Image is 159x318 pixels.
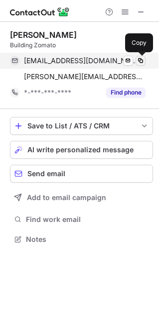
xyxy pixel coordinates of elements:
[27,146,134,154] span: AI write personalized message
[10,212,153,226] button: Find work email
[10,41,153,50] div: Building Zomato
[27,194,106,202] span: Add to email campaign
[10,165,153,183] button: Send email
[27,122,136,130] div: Save to List / ATS / CRM
[106,88,146,98] button: Reveal Button
[10,232,153,246] button: Notes
[24,56,138,65] span: [EMAIL_ADDRESS][DOMAIN_NAME]
[24,72,146,81] span: [PERSON_NAME][EMAIL_ADDRESS][DOMAIN_NAME]
[10,117,153,135] button: save-profile-one-click
[27,170,65,178] span: Send email
[26,215,149,224] span: Find work email
[10,30,77,40] div: [PERSON_NAME]
[10,189,153,207] button: Add to email campaign
[26,235,149,244] span: Notes
[10,141,153,159] button: AI write personalized message
[10,6,70,18] img: ContactOut v5.3.10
